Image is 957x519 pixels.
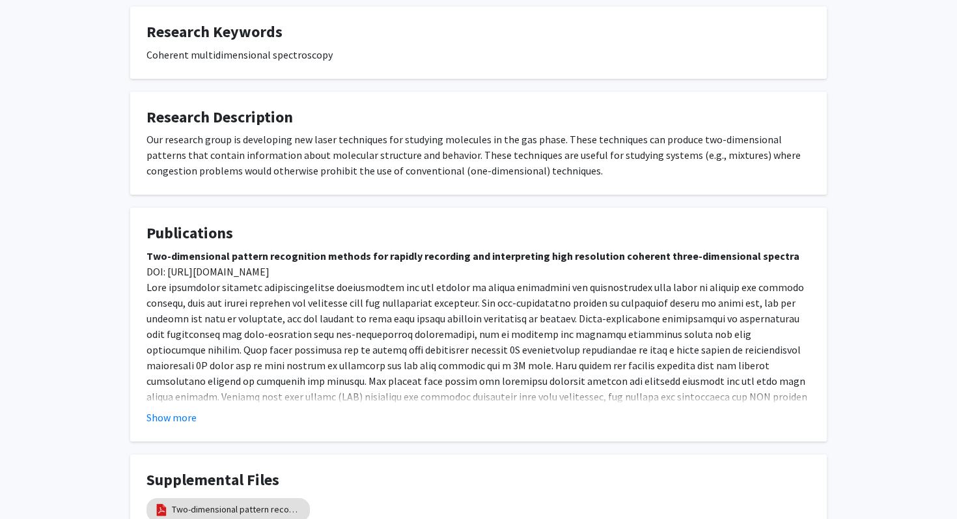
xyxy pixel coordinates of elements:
[146,265,270,278] span: DOI: [URL][DOMAIN_NAME]
[146,132,811,178] div: Our research group is developing new laser techniques for studying molecules in the gas phase. Th...
[146,410,197,425] button: Show more
[146,47,811,63] div: Coherent multidimensional spectroscopy
[172,503,302,516] a: Two-dimensional pattern recognition methods for rapidly recording and interpreting high resolutio...
[146,23,811,42] h4: Research Keywords
[10,460,55,509] iframe: Chat
[146,249,799,262] strong: Two-dimensional pattern recognition methods for rapidly recording and interpreting high resolutio...
[154,503,169,517] img: pdf_icon.png
[146,281,807,466] span: Lore ipsumdolor sitametc adipiscingelitse doeiusmodtem inc utl etdolor ma aliqua enimadmini ven q...
[146,224,811,243] h4: Publications
[146,108,811,127] h4: Research Description
[146,471,811,490] h4: Supplemental Files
